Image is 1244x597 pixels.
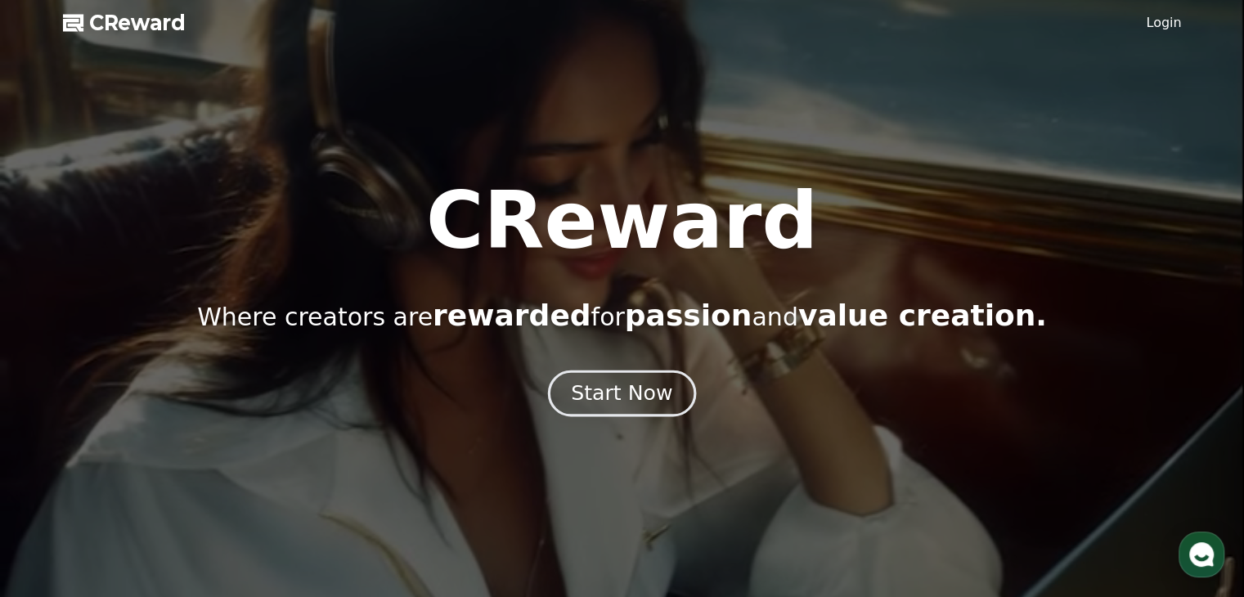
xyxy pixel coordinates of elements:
a: CReward [63,10,186,36]
h1: CReward [426,182,818,260]
span: Home [42,486,70,499]
span: CReward [89,10,186,36]
a: Home [5,461,108,502]
a: Start Now [551,388,693,403]
button: Start Now [548,370,696,417]
div: Start Now [571,379,672,407]
a: Settings [211,461,314,502]
span: passion [625,298,752,332]
span: rewarded [433,298,591,332]
a: Login [1146,13,1181,33]
span: value creation. [798,298,1047,332]
span: Messages [136,487,184,500]
a: Messages [108,461,211,502]
span: Settings [242,486,282,499]
p: Where creators are for and [197,299,1047,332]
